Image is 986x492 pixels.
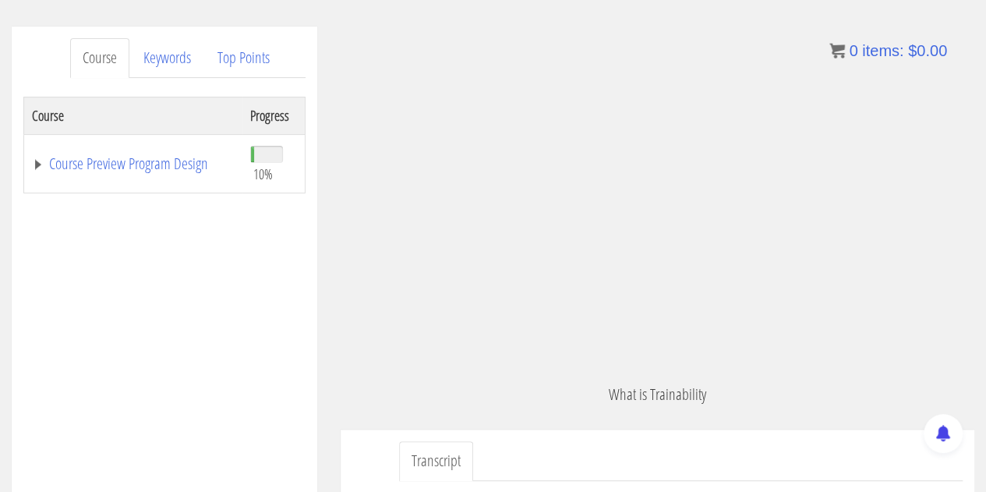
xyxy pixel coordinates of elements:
[70,38,129,78] a: Course
[32,156,235,172] a: Course Preview Program Design
[131,38,203,78] a: Keywords
[399,441,473,481] a: Transcript
[908,42,947,59] bdi: 0.00
[908,42,917,59] span: $
[341,383,974,406] p: What is Trainability
[849,42,857,59] span: 0
[24,97,242,134] th: Course
[862,42,903,59] span: items:
[253,165,273,182] span: 10%
[829,42,947,59] a: 0 items: $0.00
[205,38,282,78] a: Top Points
[242,97,305,134] th: Progress
[829,43,845,58] img: icon11.png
